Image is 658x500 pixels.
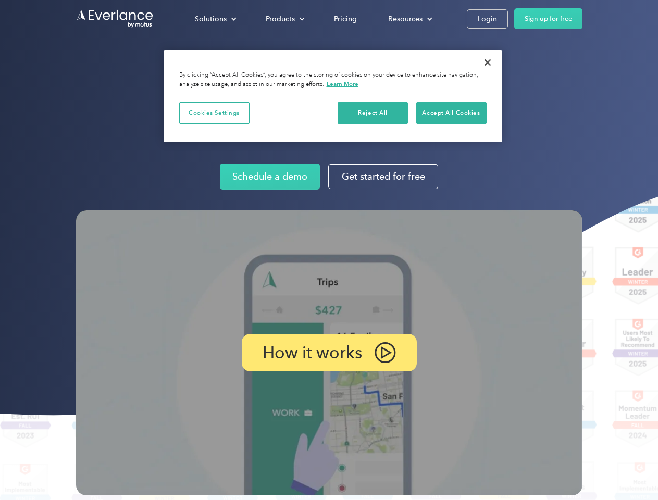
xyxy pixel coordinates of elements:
a: Get started for free [328,164,438,189]
div: Login [478,12,497,26]
div: Resources [388,12,423,26]
div: Products [255,10,313,28]
a: Schedule a demo [220,164,320,190]
input: Submit [77,62,129,84]
div: Solutions [184,10,245,28]
button: Reject All [338,102,408,124]
div: Products [266,12,295,26]
a: More information about your privacy, opens in a new tab [327,80,358,87]
div: Privacy [164,50,502,142]
a: Login [467,9,508,29]
p: How it works [263,346,362,359]
a: Pricing [324,10,367,28]
div: Pricing [334,12,357,26]
div: Solutions [195,12,227,26]
div: Cookie banner [164,50,502,142]
button: Close [476,51,499,74]
a: Go to homepage [76,9,154,29]
button: Cookies Settings [179,102,250,124]
button: Accept All Cookies [416,102,487,124]
a: Sign up for free [514,8,582,29]
div: Resources [378,10,441,28]
div: By clicking “Accept All Cookies”, you agree to the storing of cookies on your device to enhance s... [179,71,487,89]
